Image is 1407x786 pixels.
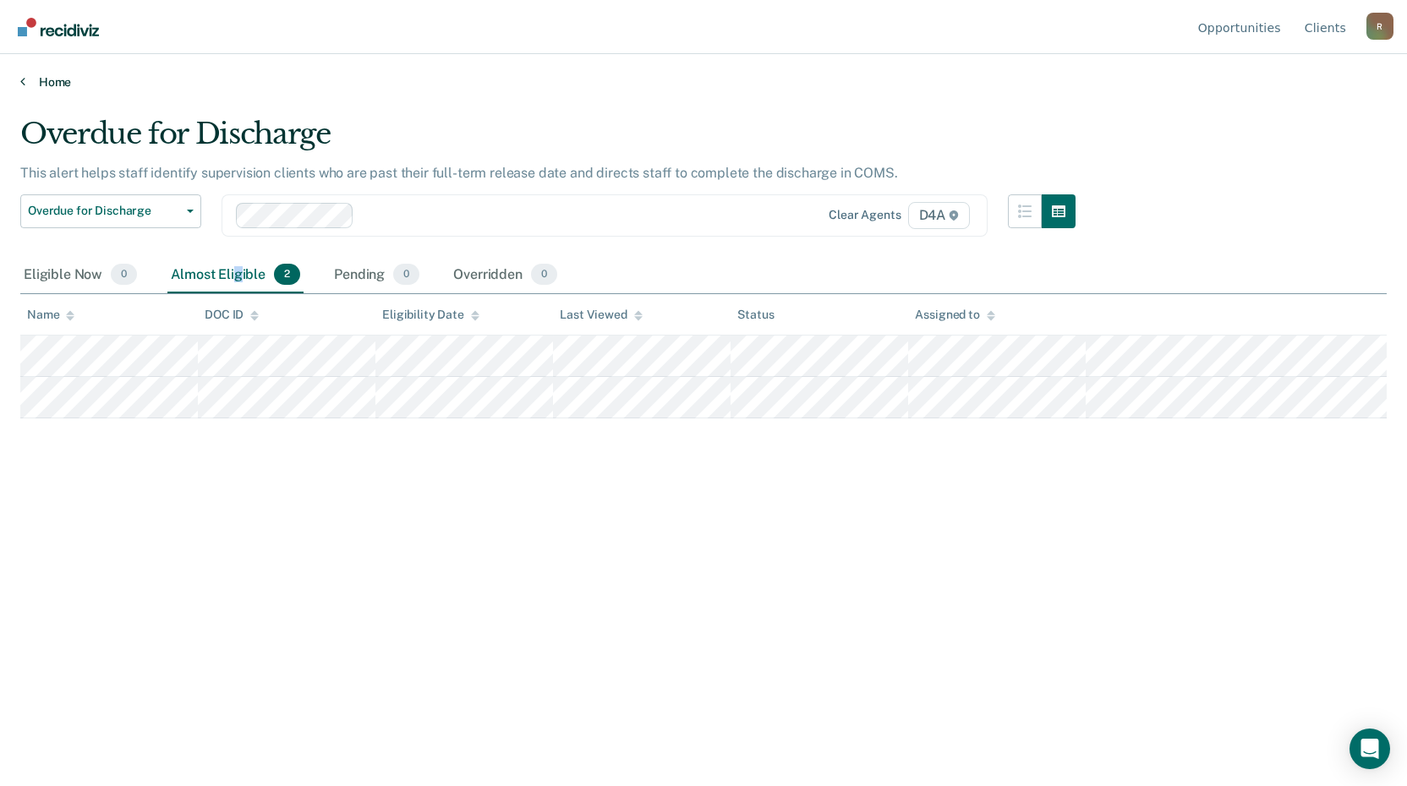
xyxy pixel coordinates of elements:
[737,308,774,322] div: Status
[27,308,74,322] div: Name
[20,74,1387,90] a: Home
[274,264,300,286] span: 2
[1366,13,1393,40] div: R
[908,202,970,229] span: D4A
[331,257,423,294] div: Pending0
[531,264,557,286] span: 0
[20,194,201,228] button: Overdue for Discharge
[829,208,901,222] div: Clear agents
[18,18,99,36] img: Recidiviz
[28,204,180,218] span: Overdue for Discharge
[20,257,140,294] div: Eligible Now0
[111,264,137,286] span: 0
[393,264,419,286] span: 0
[1366,13,1393,40] button: Profile dropdown button
[450,257,561,294] div: Overridden0
[167,257,304,294] div: Almost Eligible2
[20,165,898,181] p: This alert helps staff identify supervision clients who are past their full-term release date and...
[1350,729,1390,769] div: Open Intercom Messenger
[205,308,259,322] div: DOC ID
[382,308,479,322] div: Eligibility Date
[20,117,1076,165] div: Overdue for Discharge
[915,308,994,322] div: Assigned to
[560,308,642,322] div: Last Viewed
